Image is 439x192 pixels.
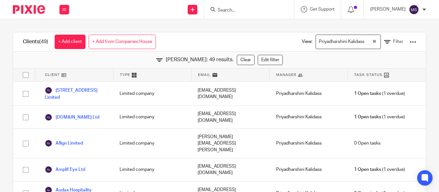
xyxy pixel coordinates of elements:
img: svg%3E [45,166,52,173]
img: svg%3E [45,113,52,121]
div: Limited company [113,106,191,129]
div: Limited company [113,158,191,181]
div: [EMAIL_ADDRESS][DOMAIN_NAME] [191,106,269,129]
span: Email [198,72,211,78]
input: Search [217,8,275,13]
span: (1 overdue) [354,166,405,173]
div: [EMAIL_ADDRESS][DOMAIN_NAME] [191,82,269,105]
span: 0 Open tasks [354,140,381,146]
span: Manager [276,72,296,78]
span: Filter [393,39,403,44]
a: [STREET_ADDRESS] Limited [45,87,107,101]
div: View: [292,32,416,51]
a: Edit filter [258,55,283,65]
button: Clear Selected [373,39,376,45]
p: [PERSON_NAME] [370,6,406,13]
img: svg%3E [409,4,419,15]
span: (49) [39,39,48,44]
span: Type [120,72,130,78]
span: 1 Open tasks [354,114,381,120]
a: Amplif Eye Ltd [45,166,85,173]
span: (1 overdue) [354,114,405,120]
div: Search for option [316,35,381,49]
span: Task Status [354,72,382,78]
div: Priyadharshini Kalidass [270,158,348,181]
div: Limited company [113,82,191,105]
input: Select all [20,69,32,81]
span: 1 Open tasks [354,166,381,173]
div: Priyadharshini Kalidass [270,106,348,129]
div: Priyadharshini Kalidass [270,82,348,105]
a: + Add from Companies House [89,35,156,49]
img: Pixie [13,5,45,14]
span: 1 Open tasks [354,90,381,97]
div: Priyadharshini Kalidass [270,129,348,158]
div: [EMAIL_ADDRESS][DOMAIN_NAME] [191,158,269,181]
span: Get Support [310,7,335,12]
span: Priyadharshini Kalidass [317,36,366,47]
a: Allign Limited [45,139,83,147]
a: Clear [237,55,255,65]
span: Client [45,72,60,78]
span: [PERSON_NAME]: 49 results. [166,56,234,63]
a: [DOMAIN_NAME] Ltd [45,113,99,121]
img: svg%3E [45,87,52,94]
div: [PERSON_NAME][EMAIL_ADDRESS][PERSON_NAME] [191,129,269,158]
a: + Add client [55,35,85,49]
input: Search for option [366,36,371,47]
img: svg%3E [45,139,52,147]
div: Limited company [113,129,191,158]
h1: Clients [23,38,48,45]
span: (1 overdue) [354,90,405,97]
